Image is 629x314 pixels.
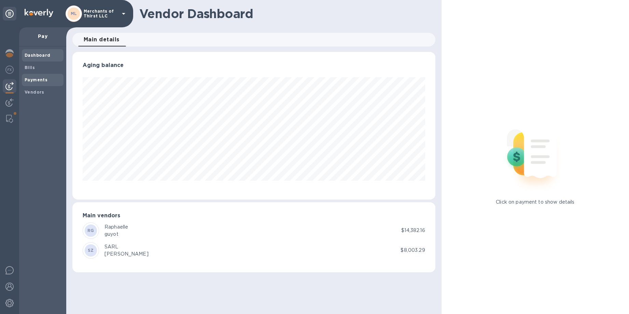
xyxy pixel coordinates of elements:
b: Dashboard [25,53,51,58]
p: Click on payment to show details [496,199,574,206]
b: RG [87,228,94,233]
b: Payments [25,77,47,82]
p: $14,382.16 [401,227,425,234]
p: Merchants of Thirst LLC [84,9,118,18]
b: Vendors [25,90,44,95]
div: [PERSON_NAME] [104,250,149,258]
div: Unpin categories [3,7,16,21]
b: Bills [25,65,35,70]
p: $8,003.29 [401,247,425,254]
h3: Main vendors [83,213,425,219]
img: Logo [25,9,53,17]
div: Raphaelle [104,223,128,231]
p: Pay [25,33,61,40]
img: Foreign exchange [5,66,14,74]
h3: Aging balance [83,62,425,69]
b: ML [71,11,77,16]
b: SZ [88,248,94,253]
h1: Vendor Dashboard [139,6,431,21]
span: Main details [84,35,120,44]
div: SARL [104,243,149,250]
div: guyot [104,231,128,238]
